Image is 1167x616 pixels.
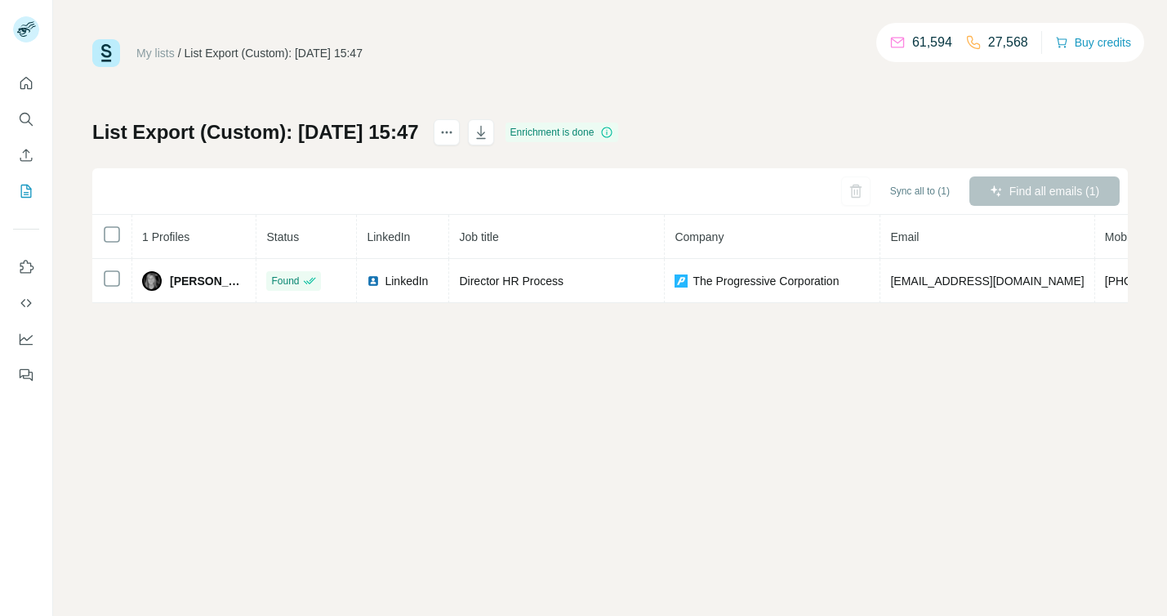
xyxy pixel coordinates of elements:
button: Use Surfe on LinkedIn [13,252,39,282]
span: Found [271,274,299,288]
span: Mobile [1105,230,1138,243]
button: Search [13,105,39,134]
span: Status [266,230,299,243]
button: Dashboard [13,324,39,354]
button: Buy credits [1055,31,1131,54]
button: My lists [13,176,39,206]
img: Surfe Logo [92,39,120,67]
span: [EMAIL_ADDRESS][DOMAIN_NAME] [890,275,1084,288]
span: The Progressive Corporation [693,273,839,289]
button: Feedback [13,360,39,390]
span: Job title [459,230,498,243]
img: LinkedIn logo [367,275,380,288]
p: 27,568 [988,33,1028,52]
button: Use Surfe API [13,288,39,318]
button: Quick start [13,69,39,98]
span: Email [890,230,919,243]
div: List Export (Custom): [DATE] 15:47 [185,45,363,61]
span: [PERSON_NAME] [170,273,246,289]
li: / [178,45,181,61]
span: LinkedIn [367,230,410,243]
p: 61,594 [912,33,952,52]
span: Director HR Process [459,275,563,288]
a: My lists [136,47,175,60]
button: Enrich CSV [13,141,39,170]
button: Sync all to (1) [879,179,961,203]
button: actions [434,119,460,145]
img: Avatar [142,271,162,291]
h1: List Export (Custom): [DATE] 15:47 [92,119,419,145]
span: Company [675,230,724,243]
span: Sync all to (1) [890,184,950,199]
div: Enrichment is done [506,123,619,142]
span: 1 Profiles [142,230,189,243]
span: LinkedIn [385,273,428,289]
img: company-logo [675,275,688,288]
